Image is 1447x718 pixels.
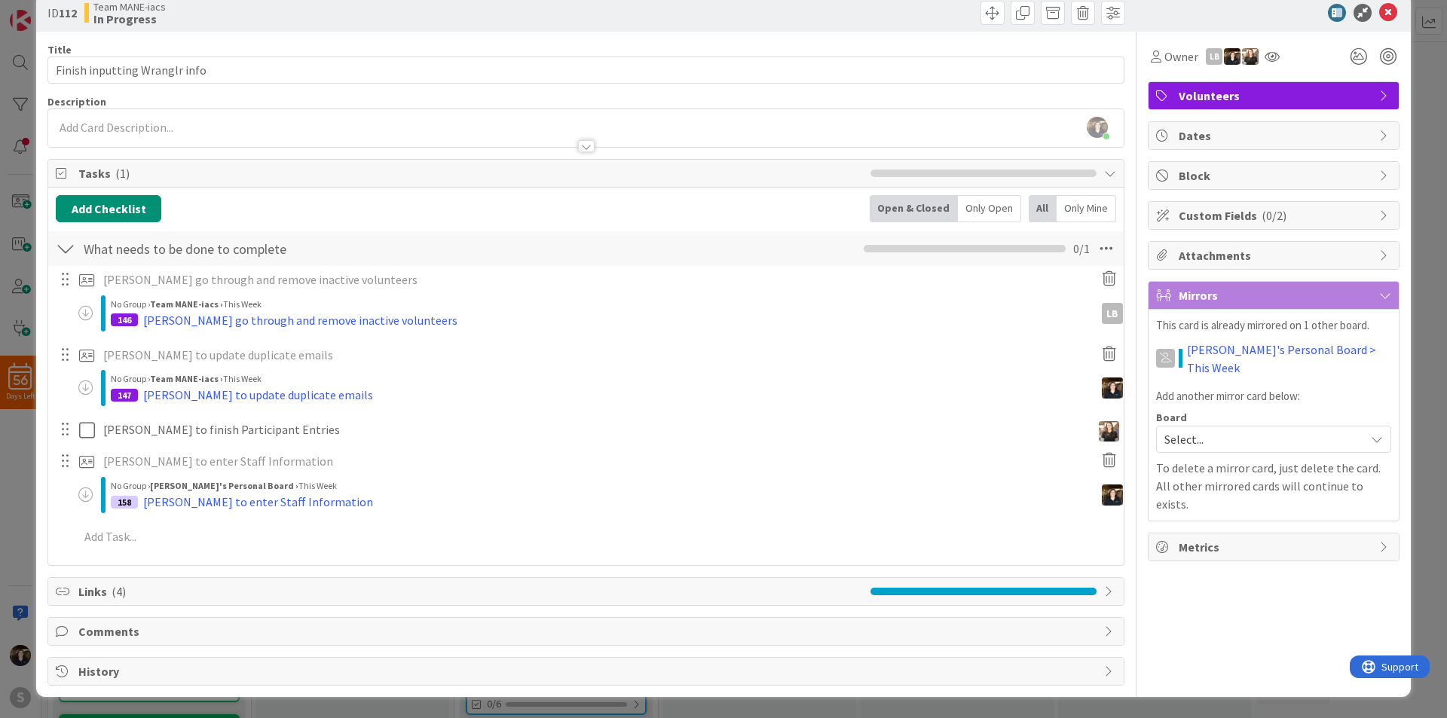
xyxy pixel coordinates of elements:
span: ( 0/2 ) [1262,208,1286,223]
span: Dates [1179,127,1372,145]
div: LB [1102,303,1123,324]
div: Open & Closed [870,195,958,222]
span: Comments [78,622,1097,640]
img: 0gh3WeHskahoaj8UhpPxJkcUy4bGxrYS.jpg [1087,117,1108,138]
img: BF [1242,48,1259,65]
p: To delete a mirror card, just delete the card. All other mirrored cards will continue to exists. [1156,459,1391,513]
span: Mirrors [1179,286,1372,304]
span: No Group › [111,298,150,310]
div: 158 [111,496,138,509]
p: [PERSON_NAME] go through and remove inactive volunteers [103,271,1086,289]
span: This Week [223,298,262,310]
span: 0 / 1 [1073,240,1090,258]
span: Select... [1164,429,1357,450]
span: Owner [1164,47,1198,66]
span: No Group › [111,480,150,491]
span: Team MANE-iacs [93,1,166,13]
div: [PERSON_NAME] to update duplicate emails [143,386,373,404]
span: Block [1179,167,1372,185]
b: [PERSON_NAME]'s Personal Board › [150,480,298,491]
button: Add Checklist [56,195,161,222]
div: 147 [111,389,138,402]
div: All [1029,195,1057,222]
span: Description [47,95,106,108]
b: 112 [59,5,77,20]
span: History [78,662,1097,680]
img: KS [1224,48,1241,65]
div: [PERSON_NAME] to enter Staff Information [143,493,373,511]
input: type card name here... [47,57,1124,84]
span: ID [47,4,77,22]
div: [PERSON_NAME] go through and remove inactive volunteers [143,311,457,329]
b: Team MANE-iacs › [150,298,223,310]
b: Team MANE-iacs › [150,373,223,384]
img: KS [1102,377,1123,399]
span: Attachments [1179,246,1372,264]
input: Add Checklist... [78,235,418,262]
p: This card is already mirrored on 1 other board. [1156,317,1391,335]
div: Only Open [958,195,1021,222]
b: In Progress [93,13,166,25]
p: [PERSON_NAME] to finish Participant Entries [103,421,1085,438]
label: Title [47,43,72,57]
span: No Group › [111,373,150,384]
span: Metrics [1179,538,1372,556]
p: [PERSON_NAME] to update duplicate emails [103,347,1086,364]
p: [PERSON_NAME] to enter Staff Information [103,453,1086,470]
span: Board [1156,412,1187,423]
img: KS [1102,484,1123,506]
span: ( 4 ) [112,584,126,599]
span: Tasks [78,164,863,182]
span: Links [78,582,863,600]
span: Support [32,2,69,20]
a: [PERSON_NAME]'s Personal Board > This Week [1187,341,1391,377]
div: 146 [111,313,138,326]
img: BF [1099,421,1119,441]
div: LB [1206,48,1222,65]
div: Only Mine [1057,195,1116,222]
span: Custom Fields [1179,206,1372,225]
span: ( 1 ) [115,166,130,181]
span: This Week [298,480,337,491]
span: This Week [223,373,262,384]
span: Volunteers [1179,87,1372,105]
p: Add another mirror card below: [1156,388,1391,405]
